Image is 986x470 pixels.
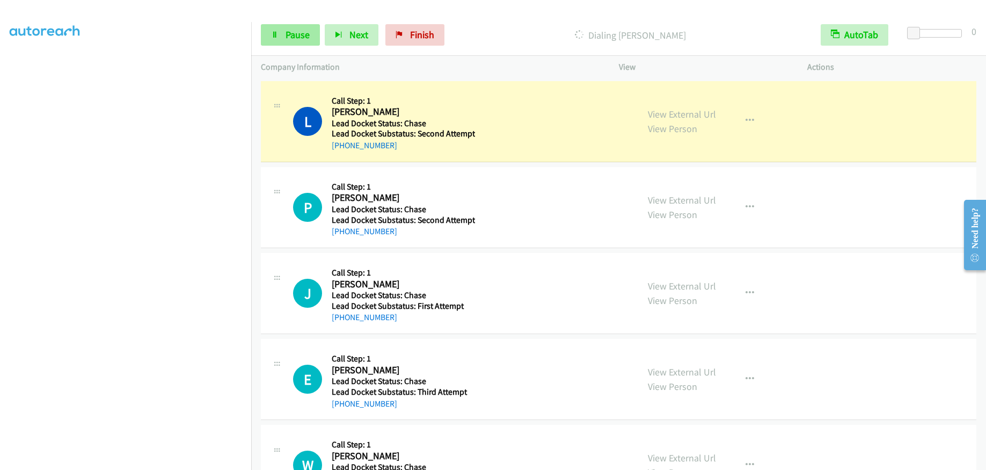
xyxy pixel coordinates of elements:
div: The call is yet to be attempted [293,279,322,308]
a: View External Url [648,108,716,120]
h5: Lead Docket Status: Chase [332,290,472,301]
a: View External Url [648,452,716,464]
a: View Person [648,380,697,393]
h5: Lead Docket Substatus: First Attempt [332,301,472,312]
a: [PHONE_NUMBER] [332,140,397,150]
h2: [PERSON_NAME] [332,192,472,204]
h1: E [293,365,322,394]
h5: Lead Docket Substatus: Third Attempt [332,387,472,397]
p: Dialing [PERSON_NAME] [459,28,801,42]
a: Finish [385,24,444,46]
h5: Call Step: 1 [332,96,475,106]
h2: [PERSON_NAME] [332,106,472,118]
a: View External Url [648,366,716,378]
div: The call is yet to be attempted [293,193,322,222]
h1: J [293,279,322,308]
p: Actions [807,61,976,74]
a: View External Url [648,194,716,206]
button: AutoTab [821,24,888,46]
h5: Lead Docket Substatus: Second Attempt [332,215,475,226]
h5: Lead Docket Status: Chase [332,376,472,387]
button: Next [325,24,378,46]
h1: P [293,193,322,222]
h5: Call Step: 1 [332,353,472,364]
h5: Call Step: 1 [332,267,472,278]
span: Next [349,28,368,41]
a: View External Url [648,280,716,292]
a: [PHONE_NUMBER] [332,226,397,236]
span: Pause [286,28,310,41]
h2: [PERSON_NAME] [332,364,472,377]
h2: [PERSON_NAME] [332,278,472,291]
h1: L [293,107,322,136]
p: Company Information [261,61,600,74]
a: View Person [648,122,697,135]
h5: Lead Docket Substatus: Second Attempt [332,128,475,139]
h5: Lead Docket Status: Chase [332,118,475,129]
h5: Call Step: 1 [332,439,475,450]
a: View Person [648,208,697,221]
h2: [PERSON_NAME] [332,450,472,462]
iframe: Resource Center [955,192,986,278]
h5: Call Step: 1 [332,182,475,192]
div: The call is yet to be attempted [293,365,322,394]
a: Pause [261,24,320,46]
span: Finish [410,28,434,41]
h5: Lead Docket Status: Chase [332,204,475,215]
div: Delay between calls (in seconds) [912,29,962,38]
p: View [619,61,788,74]
a: [PHONE_NUMBER] [332,312,397,322]
a: View Person [648,294,697,307]
a: [PHONE_NUMBER] [332,399,397,409]
div: 0 [972,24,976,39]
